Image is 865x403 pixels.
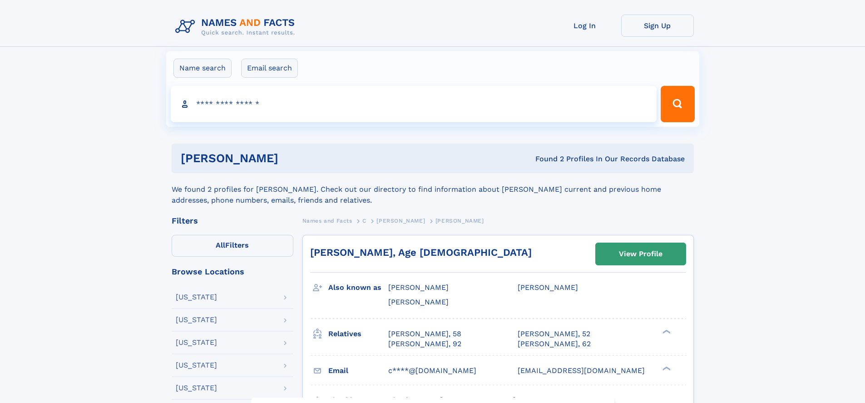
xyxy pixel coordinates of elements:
a: [PERSON_NAME], 58 [388,329,461,339]
div: Filters [172,217,293,225]
label: Email search [241,59,298,78]
div: [US_STATE] [176,384,217,392]
input: search input [171,86,657,122]
h3: Email [328,363,388,378]
a: C [362,215,366,226]
a: [PERSON_NAME], Age [DEMOGRAPHIC_DATA] [310,247,532,258]
div: View Profile [619,244,662,264]
a: View Profile [596,243,686,265]
span: [PERSON_NAME] [388,298,449,306]
a: Sign Up [621,15,694,37]
span: [PERSON_NAME] [376,218,425,224]
h1: [PERSON_NAME] [181,153,407,164]
div: Browse Locations [172,268,293,276]
span: [PERSON_NAME] [435,218,484,224]
a: [PERSON_NAME], 52 [518,329,590,339]
div: ❯ [660,328,671,334]
label: Name search [173,59,232,78]
span: C [362,218,366,224]
span: [EMAIL_ADDRESS][DOMAIN_NAME] [518,366,645,375]
span: [PERSON_NAME] [518,283,578,292]
a: Names and Facts [302,215,352,226]
div: [US_STATE] [176,294,217,301]
a: [PERSON_NAME], 92 [388,339,461,349]
div: [US_STATE] [176,339,217,346]
button: Search Button [661,86,694,122]
label: Filters [172,235,293,257]
img: Logo Names and Facts [172,15,302,39]
a: Log In [549,15,621,37]
h3: Also known as [328,280,388,295]
h3: Relatives [328,326,388,342]
div: [US_STATE] [176,316,217,323]
div: Found 2 Profiles In Our Records Database [407,154,685,164]
a: [PERSON_NAME] [376,215,425,226]
span: [PERSON_NAME] [388,283,449,292]
a: [PERSON_NAME], 62 [518,339,591,349]
div: [US_STATE] [176,362,217,369]
div: We found 2 profiles for [PERSON_NAME]. Check out our directory to find information about [PERSON_... [172,173,694,206]
span: All [216,241,225,249]
div: ❯ [660,365,671,371]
